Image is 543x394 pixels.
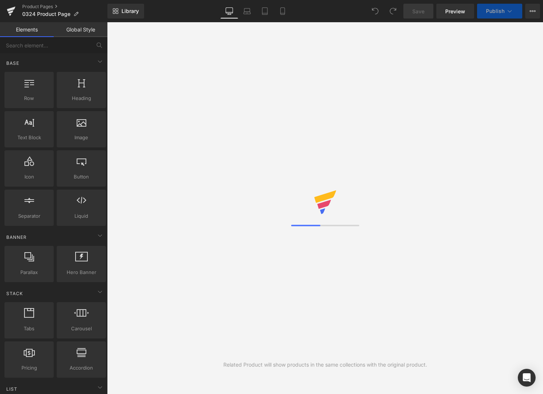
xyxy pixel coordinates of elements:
button: Redo [386,4,400,19]
span: Pricing [7,364,51,372]
span: Publish [486,8,504,14]
a: Laptop [238,4,256,19]
span: Text Block [7,134,51,141]
div: Open Intercom Messenger [518,369,536,387]
span: Separator [7,212,51,220]
a: Preview [436,4,474,19]
span: Heading [59,94,104,102]
span: Base [6,60,20,67]
span: Carousel [59,325,104,333]
a: Desktop [220,4,238,19]
a: New Library [107,4,144,19]
span: List [6,385,18,393]
span: Preview [445,7,465,15]
button: Undo [368,4,383,19]
span: Button [59,173,104,181]
div: Related Product will show products in the same collections with the original product. [223,361,427,369]
span: Row [7,94,51,102]
span: Stack [6,290,24,297]
span: Parallax [7,268,51,276]
button: More [525,4,540,19]
a: Global Style [54,22,107,37]
span: Tabs [7,325,51,333]
a: Mobile [274,4,292,19]
span: Library [121,8,139,14]
span: Save [412,7,424,15]
span: Image [59,134,104,141]
span: Banner [6,234,27,241]
button: Publish [477,4,522,19]
a: Product Pages [22,4,107,10]
a: Tablet [256,4,274,19]
span: Icon [7,173,51,181]
span: 0324 Product Page [22,11,70,17]
span: Hero Banner [59,268,104,276]
span: Accordion [59,364,104,372]
span: Liquid [59,212,104,220]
